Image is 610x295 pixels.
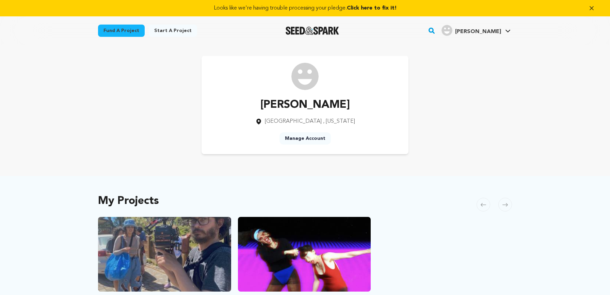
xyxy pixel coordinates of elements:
h2: My Projects [98,196,159,206]
div: Dani A.'s Profile [442,25,501,36]
a: Dani A.'s Profile [440,24,512,36]
span: , [US_STATE] [323,119,355,124]
a: Looks like we're having trouble processing your pledge.Click here to fix it! [8,4,602,12]
p: [PERSON_NAME] [255,97,355,113]
img: /img/default-images/user/medium/user.png image [291,63,319,90]
a: Fund a project [98,25,145,37]
span: [PERSON_NAME] [455,29,501,34]
a: Seed&Spark Homepage [286,27,339,35]
span: Dani A.'s Profile [440,24,512,38]
img: Seed&Spark Logo Dark Mode [286,27,339,35]
a: Manage Account [279,132,331,145]
span: [GEOGRAPHIC_DATA] [265,119,322,124]
img: user.png [442,25,452,36]
span: Click here to fix it! [347,5,397,11]
a: Start a project [149,25,197,37]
